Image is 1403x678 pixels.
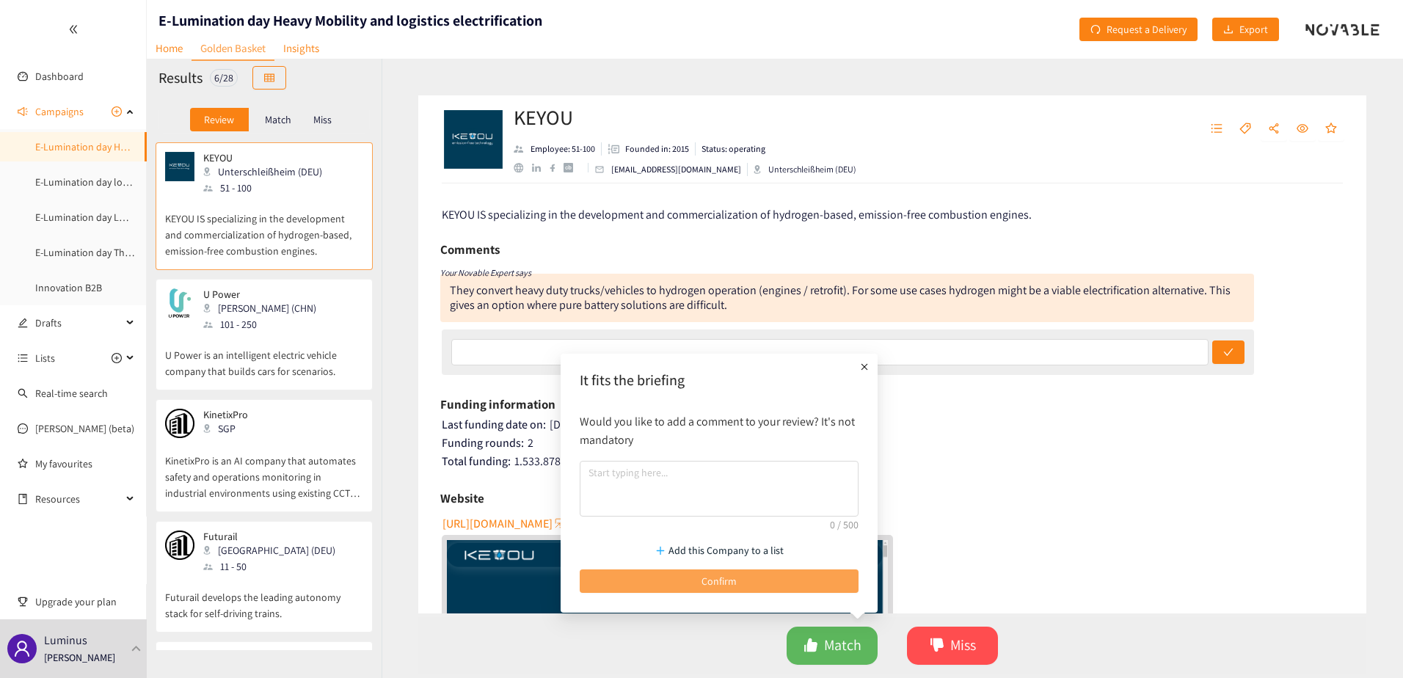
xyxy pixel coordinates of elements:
[13,640,31,657] span: user
[444,110,503,169] img: Company Logo
[1232,117,1258,141] button: tag
[203,164,331,180] div: Unterschleißheim (DEU)
[1268,123,1280,136] span: share-alt
[204,114,234,125] p: Review
[112,106,122,117] span: plus-circle
[907,627,998,665] button: dislikeMiss
[1107,21,1187,37] span: Request a Delivery
[203,542,344,558] div: [GEOGRAPHIC_DATA] (DEU)
[18,597,28,607] span: trophy
[1325,123,1337,136] span: star
[442,436,1345,451] div: 2
[1079,18,1198,41] button: redoRequest a Delivery
[165,288,194,318] img: Snapshot of the company's website
[754,163,856,176] div: Unterschleißheim (DEU)
[514,163,532,172] a: website
[857,360,872,374] span: plus
[18,318,28,328] span: edit
[1261,117,1287,141] button: share-alt
[165,196,363,259] p: KEYOU IS specializing in the development and commercialization of hydrogen-based, emission-free c...
[442,453,511,469] span: Total funding:
[1239,123,1251,136] span: tag
[203,531,335,542] p: Futurail
[203,300,325,316] div: [PERSON_NAME] (CHN)
[450,282,1231,313] div: They convert heavy duty trucks/vehicles to hydrogen operation (engines / retrofit). For some use ...
[701,573,737,589] span: Confirm
[1211,123,1222,136] span: unordered-list
[1318,117,1344,141] button: star
[442,435,524,451] span: Funding rounds:
[611,163,741,176] p: [EMAIL_ADDRESS][DOMAIN_NAME]
[1212,340,1245,364] button: check
[203,409,262,420] p: KinetixPro
[950,634,976,657] span: Miss
[1203,117,1230,141] button: unordered-list
[1223,347,1233,359] span: check
[203,152,322,164] p: KEYOU
[580,412,859,449] p: Would you like to add a comment to your review? It's not mandatory
[440,267,531,278] i: Your Novable Expert says
[803,638,818,655] span: like
[514,103,856,132] h2: KEYOU
[203,316,325,332] div: 101 - 250
[532,164,550,172] a: linkedin
[264,73,274,84] span: table
[35,281,102,294] a: Innovation B2B
[625,142,689,156] p: Founded in: 2015
[147,37,192,59] a: Home
[440,393,555,415] h6: Funding information
[165,409,194,438] img: Snapshot of the company's website
[203,288,316,300] p: U Power
[787,627,878,665] button: likeMatch
[35,140,294,153] a: E-Lumination day Heavy Mobility and logistics electrification
[696,142,765,156] li: Status
[1239,21,1268,37] span: Export
[18,106,28,117] span: sound
[252,66,286,90] button: table
[1223,24,1233,36] span: download
[442,207,1032,222] span: KEYOU IS specializing in the development and commercialization of hydrogen-based, emission-free c...
[165,575,363,621] p: Futurail develops the leading autonomy stack for self-driving trains.
[313,114,332,125] p: Miss
[531,142,595,156] p: Employee: 51-100
[564,163,582,172] a: crunchbase
[442,417,546,432] span: Last funding date on:
[442,454,1345,469] div: 1.533.878 €
[440,487,484,509] h6: Website
[44,649,115,666] p: [PERSON_NAME]
[1090,24,1101,36] span: redo
[112,353,122,363] span: plus-circle
[1297,123,1308,136] span: eye
[580,569,859,593] button: Confirm
[1164,520,1403,678] iframe: Chat Widget
[165,531,194,560] img: Snapshot of the company's website
[580,539,859,562] button: Add this Company to a list
[158,68,203,88] h2: Results
[158,10,542,31] h1: E-Lumination day Heavy Mobility and logistics electrification
[265,114,291,125] p: Match
[35,97,84,126] span: Campaigns
[35,211,136,224] a: E-Lumination day LDES
[442,514,553,533] span: [URL][DOMAIN_NAME]
[442,418,1345,432] div: [DATE]
[514,142,602,156] li: Employees
[203,558,344,575] div: 11 - 50
[192,37,274,61] a: Golden Basket
[68,24,79,34] span: double-left
[668,542,784,558] p: Add this Company to a list
[35,422,134,435] a: [PERSON_NAME] (beta)
[580,370,859,390] h2: It fits the briefing
[35,387,108,400] a: Real-time search
[35,308,122,338] span: Drafts
[1289,117,1316,141] button: eye
[35,246,182,259] a: E-Lumination day Thermal Energy
[35,343,55,373] span: Lists
[35,449,135,478] a: My favourites
[550,164,564,172] a: facebook
[442,511,567,535] button: [URL][DOMAIN_NAME]
[203,420,271,437] div: SGP
[824,634,861,657] span: Match
[1164,520,1403,678] div: Chatwidget
[35,484,122,514] span: Resources
[274,37,328,59] a: Insights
